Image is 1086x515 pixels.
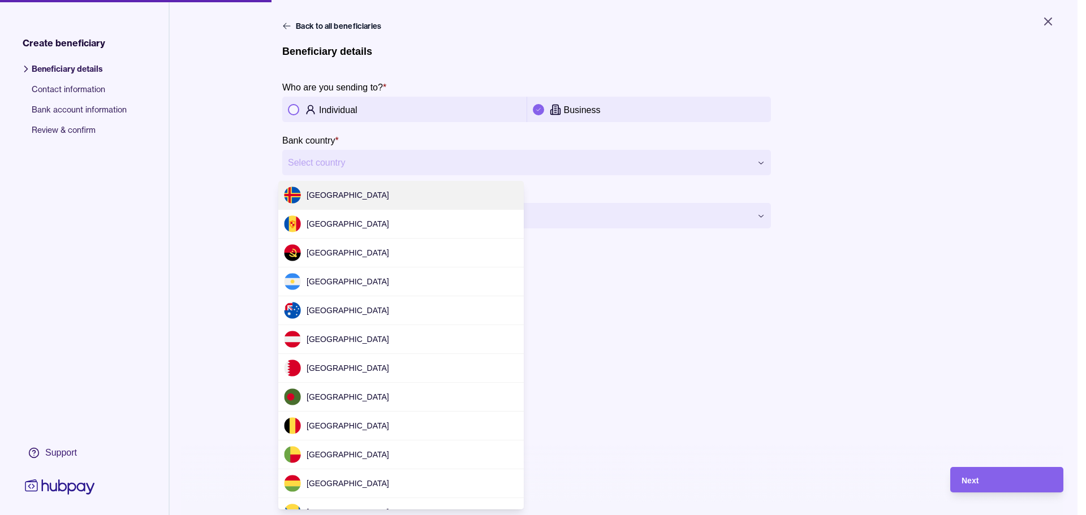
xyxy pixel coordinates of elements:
[307,363,389,373] span: [GEOGRAPHIC_DATA]
[307,335,389,344] span: [GEOGRAPHIC_DATA]
[307,479,389,488] span: [GEOGRAPHIC_DATA]
[307,191,389,200] span: [GEOGRAPHIC_DATA]
[284,331,301,348] img: at
[284,360,301,376] img: bh
[307,421,389,430] span: [GEOGRAPHIC_DATA]
[284,302,301,319] img: au
[284,215,301,232] img: ad
[307,248,389,257] span: [GEOGRAPHIC_DATA]
[284,244,301,261] img: ao
[307,306,389,315] span: [GEOGRAPHIC_DATA]
[962,476,979,485] span: Next
[307,450,389,459] span: [GEOGRAPHIC_DATA]
[307,219,389,228] span: [GEOGRAPHIC_DATA]
[307,392,389,401] span: [GEOGRAPHIC_DATA]
[284,187,301,204] img: ax
[284,475,301,492] img: bo
[284,388,301,405] img: bd
[284,273,301,290] img: ar
[284,446,301,463] img: bj
[284,417,301,434] img: be
[307,277,389,286] span: [GEOGRAPHIC_DATA]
